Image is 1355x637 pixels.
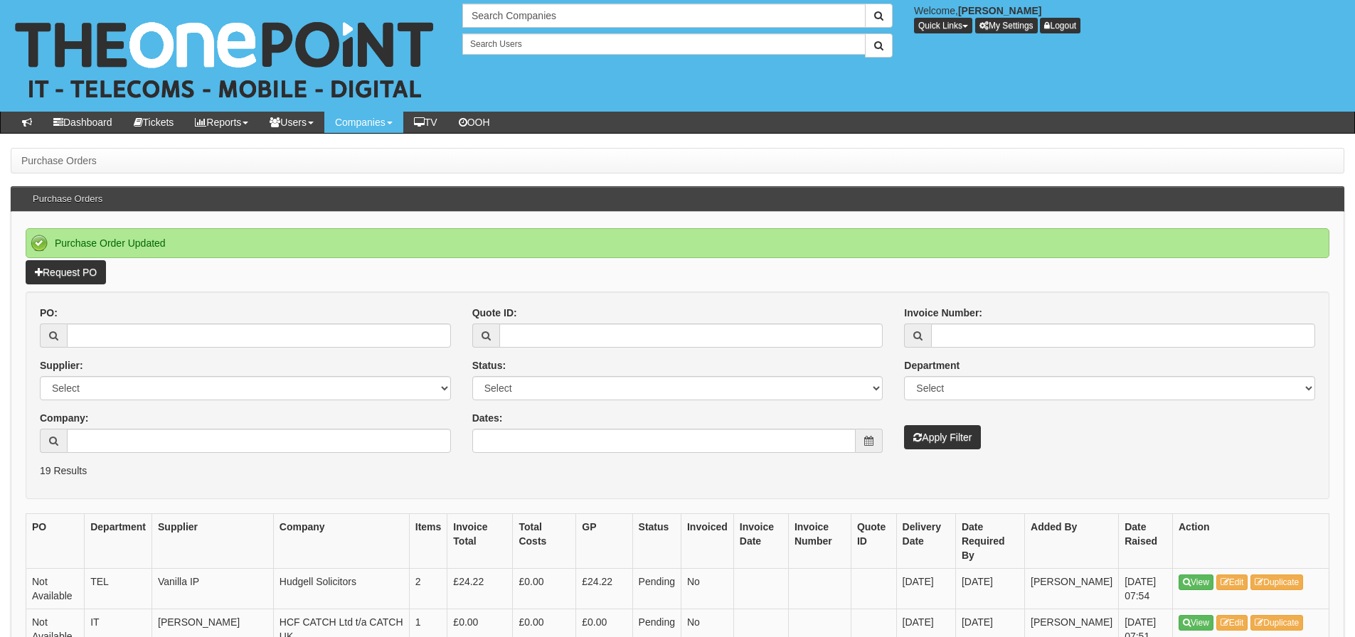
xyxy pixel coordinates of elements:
[681,568,733,609] td: No
[26,513,85,568] th: PO
[447,568,513,609] td: £24.22
[904,358,960,373] label: Department
[1250,574,1303,590] a: Duplicate
[1119,568,1173,609] td: [DATE] 07:54
[904,306,982,320] label: Invoice Number:
[1179,615,1213,631] a: View
[851,513,896,568] th: Quote ID
[123,112,185,133] a: Tickets
[273,568,409,609] td: Hudgell Solicitors
[85,568,152,609] td: TEL
[447,513,513,568] th: Invoice Total
[788,513,851,568] th: Invoice Number
[43,112,123,133] a: Dashboard
[914,18,972,33] button: Quick Links
[40,306,58,320] label: PO:
[896,568,955,609] td: [DATE]
[733,513,788,568] th: Invoice Date
[576,513,632,568] th: GP
[1216,615,1248,631] a: Edit
[1119,513,1173,568] th: Date Raised
[472,306,517,320] label: Quote ID:
[448,112,501,133] a: OOH
[26,568,85,609] td: Not Available
[896,513,955,568] th: Delivery Date
[184,112,259,133] a: Reports
[462,4,866,28] input: Search Companies
[152,513,274,568] th: Supplier
[958,5,1041,16] b: [PERSON_NAME]
[632,568,681,609] td: Pending
[681,513,733,568] th: Invoiced
[409,568,447,609] td: 2
[26,228,1329,258] div: Purchase Order Updated
[903,4,1355,33] div: Welcome,
[472,358,506,373] label: Status:
[904,425,981,449] button: Apply Filter
[21,154,97,168] li: Purchase Orders
[1216,574,1248,590] a: Edit
[1040,18,1080,33] a: Logout
[513,568,576,609] td: £0.00
[40,358,83,373] label: Supplier:
[259,112,324,133] a: Users
[975,18,1038,33] a: My Settings
[1179,574,1213,590] a: View
[85,513,152,568] th: Department
[26,187,110,211] h3: Purchase Orders
[324,112,403,133] a: Companies
[26,260,106,284] a: Request PO
[273,513,409,568] th: Company
[403,112,448,133] a: TV
[513,513,576,568] th: Total Costs
[409,513,447,568] th: Items
[472,411,503,425] label: Dates:
[955,513,1024,568] th: Date Required By
[462,33,866,55] input: Search Users
[1025,568,1119,609] td: [PERSON_NAME]
[1250,615,1303,631] a: Duplicate
[40,411,88,425] label: Company:
[1025,513,1119,568] th: Added By
[40,464,1315,478] p: 19 Results
[576,568,632,609] td: £24.22
[632,513,681,568] th: Status
[955,568,1024,609] td: [DATE]
[152,568,274,609] td: Vanilla IP
[1173,513,1329,568] th: Action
